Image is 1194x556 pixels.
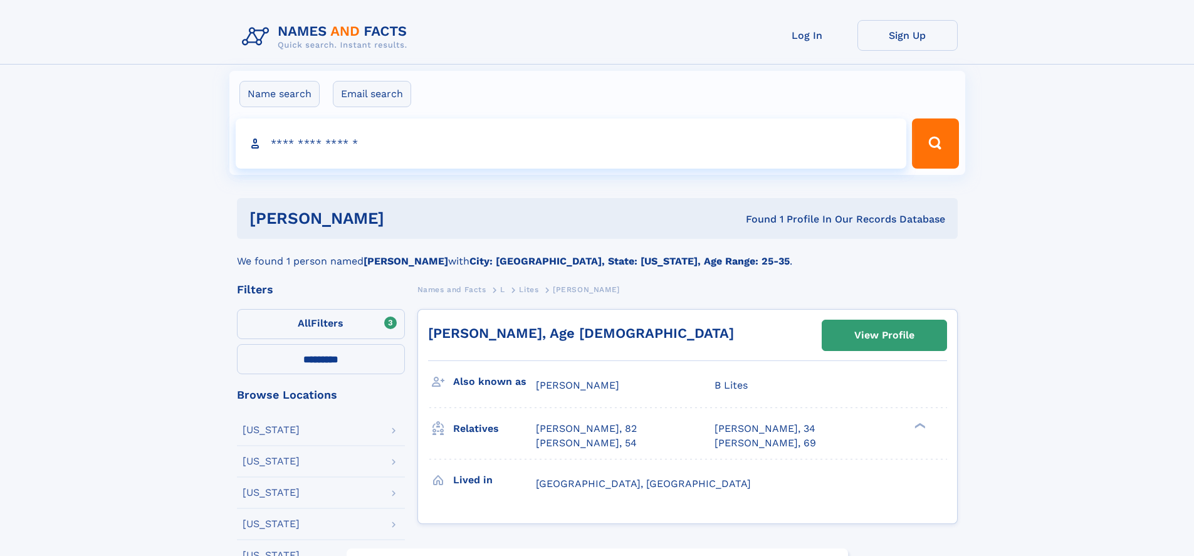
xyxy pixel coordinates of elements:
[243,488,300,498] div: [US_STATE]
[298,317,311,329] span: All
[417,281,486,297] a: Names and Facts
[237,309,405,339] label: Filters
[715,422,815,436] a: [PERSON_NAME], 34
[237,239,958,269] div: We found 1 person named with .
[822,320,946,350] a: View Profile
[911,422,926,430] div: ❯
[243,456,300,466] div: [US_STATE]
[237,284,405,295] div: Filters
[453,469,536,491] h3: Lived in
[565,212,945,226] div: Found 1 Profile In Our Records Database
[500,285,505,294] span: L
[500,281,505,297] a: L
[364,255,448,267] b: [PERSON_NAME]
[237,389,405,401] div: Browse Locations
[553,285,620,294] span: [PERSON_NAME]
[243,425,300,435] div: [US_STATE]
[333,81,411,107] label: Email search
[469,255,790,267] b: City: [GEOGRAPHIC_DATA], State: [US_STATE], Age Range: 25-35
[249,211,565,226] h1: [PERSON_NAME]
[536,436,637,450] a: [PERSON_NAME], 54
[243,519,300,529] div: [US_STATE]
[854,321,914,350] div: View Profile
[757,20,857,51] a: Log In
[912,118,958,169] button: Search Button
[453,371,536,392] h3: Also known as
[536,478,751,490] span: [GEOGRAPHIC_DATA], [GEOGRAPHIC_DATA]
[536,422,637,436] a: [PERSON_NAME], 82
[536,379,619,391] span: [PERSON_NAME]
[428,325,734,341] a: [PERSON_NAME], Age [DEMOGRAPHIC_DATA]
[239,81,320,107] label: Name search
[519,285,538,294] span: Lites
[236,118,907,169] input: search input
[715,436,816,450] a: [PERSON_NAME], 69
[519,281,538,297] a: Lites
[237,20,417,54] img: Logo Names and Facts
[715,379,748,391] span: B Lites
[453,418,536,439] h3: Relatives
[857,20,958,51] a: Sign Up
